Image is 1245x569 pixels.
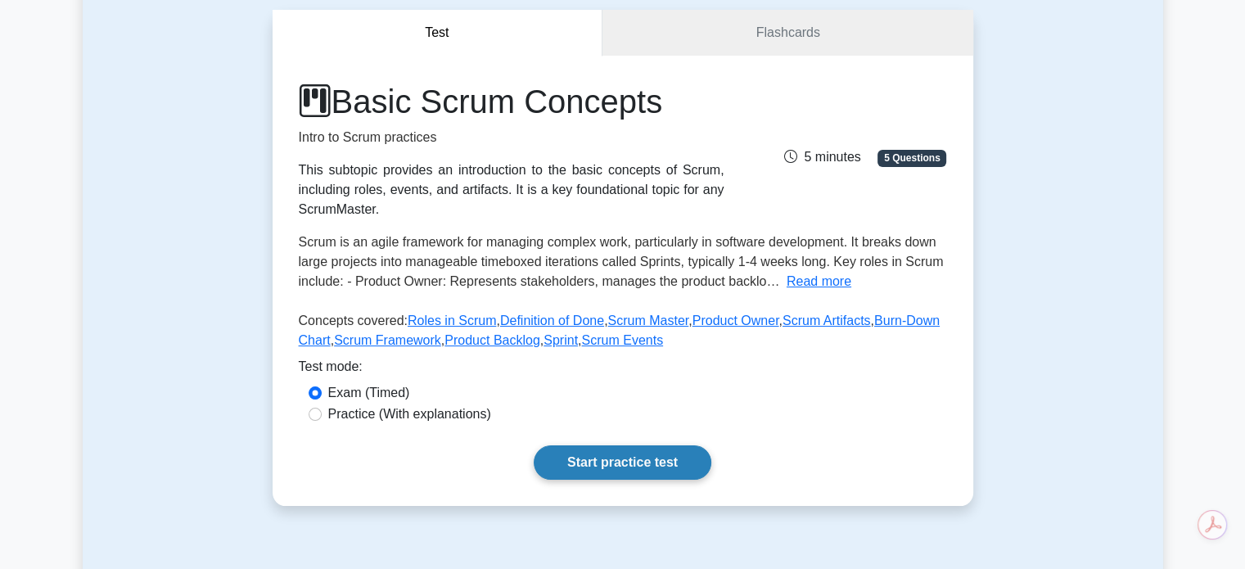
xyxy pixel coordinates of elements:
[299,82,724,121] h1: Basic Scrum Concepts
[299,357,947,383] div: Test mode:
[408,314,496,327] a: Roles in Scrum
[692,314,779,327] a: Product Owner
[581,333,663,347] a: Scrum Events
[534,445,711,480] a: Start practice test
[444,333,540,347] a: Product Backlog
[273,10,603,56] button: Test
[500,314,604,327] a: Definition of Done
[328,404,491,424] label: Practice (With explanations)
[607,314,688,327] a: Scrum Master
[787,272,851,291] button: Read more
[544,333,578,347] a: Sprint
[299,160,724,219] div: This subtopic provides an introduction to the basic concepts of Scrum, including roles, events, a...
[299,128,724,147] p: Intro to Scrum practices
[602,10,972,56] a: Flashcards
[877,150,946,166] span: 5 Questions
[784,150,860,164] span: 5 minutes
[334,333,441,347] a: Scrum Framework
[328,383,410,403] label: Exam (Timed)
[299,235,944,288] span: Scrum is an agile framework for managing complex work, particularly in software development. It b...
[783,314,871,327] a: Scrum Artifacts
[299,311,947,357] p: Concepts covered: , , , , , , , , ,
